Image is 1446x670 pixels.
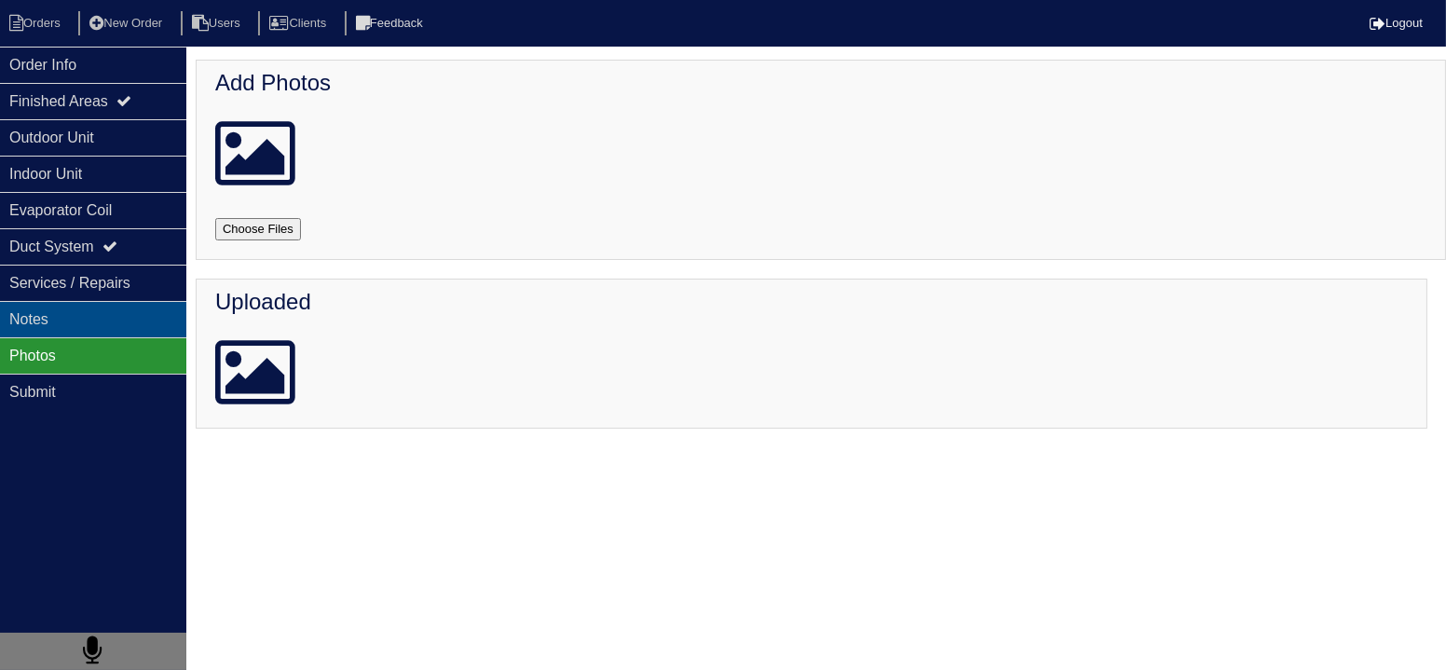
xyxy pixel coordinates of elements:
[258,16,341,30] a: Clients
[258,11,341,36] li: Clients
[78,11,177,36] li: New Order
[181,16,255,30] a: Users
[78,16,177,30] a: New Order
[181,11,255,36] li: Users
[215,70,1436,97] h4: Add Photos
[1370,16,1423,30] a: Logout
[345,11,438,36] li: Feedback
[215,289,1417,316] h4: Uploaded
